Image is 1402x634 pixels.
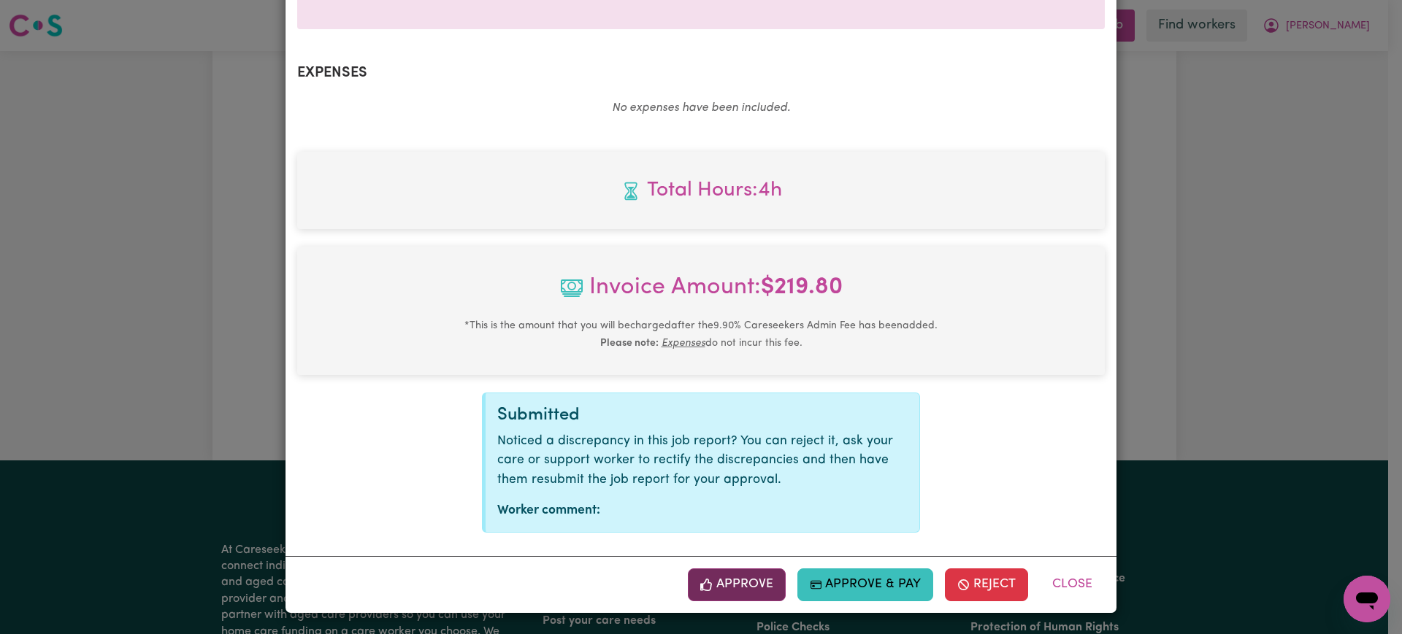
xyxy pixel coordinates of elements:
b: Please note: [600,338,659,349]
small: This is the amount that you will be charged after the 9.90 % Careseekers Admin Fee has been added... [464,320,938,349]
button: Approve [688,568,786,600]
iframe: Button to launch messaging window [1344,576,1390,622]
p: Noticed a discrepancy in this job report? You can reject it, ask your care or support worker to r... [497,432,908,490]
span: Total hours worked: 4 hours [309,175,1093,206]
strong: Worker comment: [497,504,600,517]
button: Reject [945,568,1028,600]
u: Expenses [662,338,705,349]
em: No expenses have been included. [612,102,790,114]
h2: Expenses [297,64,1105,82]
b: $ 219.80 [761,276,843,299]
button: Approve & Pay [797,568,934,600]
span: Invoice Amount: [309,270,1093,317]
span: Submitted [497,406,580,424]
button: Close [1040,568,1105,600]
